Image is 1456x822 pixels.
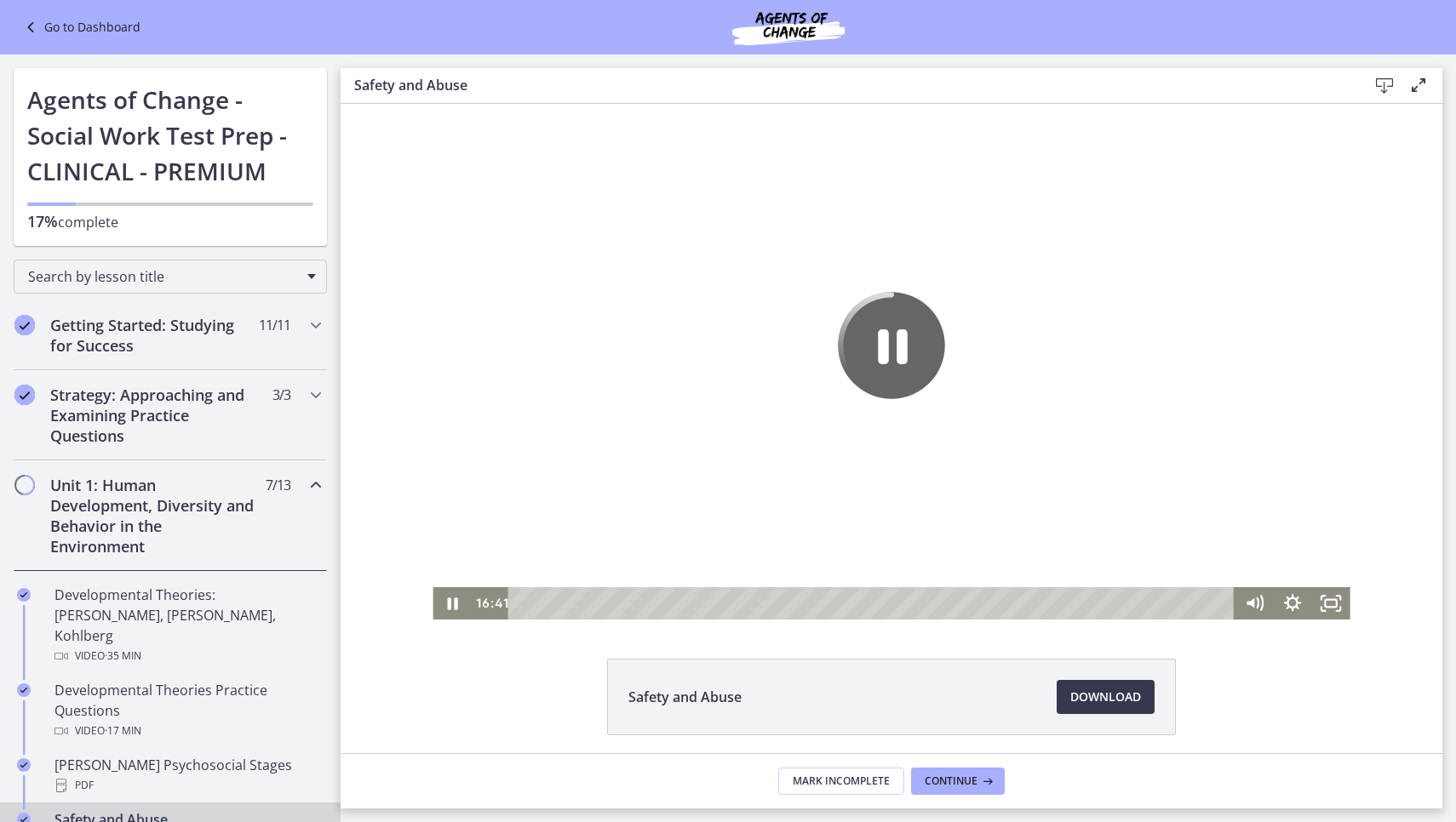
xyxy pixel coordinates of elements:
[272,385,290,405] span: 3 / 3
[778,768,904,795] button: Mark Incomplete
[17,683,31,697] i: Completed
[497,188,605,295] button: Pause
[686,7,891,48] img: Agents of Change
[92,483,130,516] button: Pause
[54,755,320,796] div: [PERSON_NAME] Psychosocial Stages
[181,483,886,516] div: Playbar
[628,687,742,707] span: Safety and Abuse
[925,774,977,788] span: Continue
[54,646,320,666] div: Video
[17,758,31,772] i: Completed
[895,483,933,516] button: Mute
[54,585,320,666] div: Developmental Theories: [PERSON_NAME], [PERSON_NAME], Kohlberg
[911,768,1005,795] button: Continue
[54,775,320,796] div: PDF
[933,483,972,516] button: Show settings menu
[28,267,299,286] span: Search by lesson title
[266,475,290,495] span: 7 / 13
[354,75,1340,95] h3: Safety and Abuse
[105,721,141,741] span: · 17 min
[1057,680,1155,714] a: Download
[50,385,258,446] h2: Strategy: Approaching and Examining Practice Questions
[14,260,327,294] div: Search by lesson title
[27,211,58,231] span: 17%
[27,211,313,232] p: complete
[105,646,141,666] span: · 35 min
[1070,687,1141,707] span: Download
[50,315,258,356] h2: Getting Started: Studying for Success
[50,475,258,557] h2: Unit 1: Human Development, Diversity and Behavior in the Environment
[17,588,31,602] i: Completed
[972,483,1010,516] button: Fullscreen
[54,680,320,741] div: Developmental Theories Practice Questions
[20,17,140,37] a: Go to Dashboard
[27,82,313,189] h1: Agents of Change - Social Work Test Prep - CLINICAL - PREMIUM
[54,721,320,741] div: Video
[793,774,890,788] span: Mark Incomplete
[341,104,1442,619] iframe: Video Lesson
[14,315,35,335] i: Completed
[259,315,290,335] span: 11 / 11
[14,385,35,405] i: Completed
